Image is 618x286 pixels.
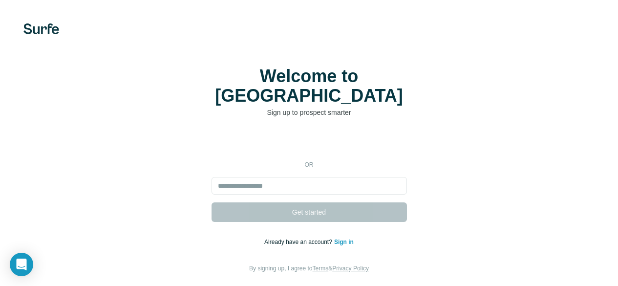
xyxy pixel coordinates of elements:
a: Sign in [334,239,354,245]
p: Sign up to prospect smarter [212,108,407,117]
div: Open Intercom Messenger [10,253,33,276]
iframe: Sign in with Google Button [207,132,412,154]
a: Terms [313,265,329,272]
a: Privacy Policy [332,265,369,272]
span: Already have an account? [264,239,334,245]
p: or [294,160,325,169]
span: By signing up, I agree to & [249,265,369,272]
img: Surfe's logo [23,23,59,34]
h1: Welcome to [GEOGRAPHIC_DATA] [212,66,407,106]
